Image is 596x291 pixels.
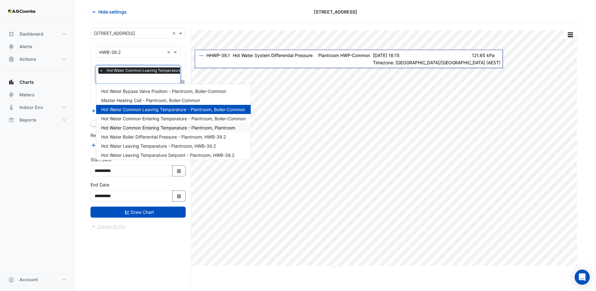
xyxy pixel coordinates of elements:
span: Hot Water Common Leaving Temperature - Plantroom, Boiler-Common [101,107,245,112]
button: Account [5,273,70,286]
span: Meters [19,92,35,98]
button: Hide settings [90,6,131,17]
span: Hot Water Common Entering Temperature - Plantroom, Plantroom [101,125,235,130]
span: Hot Water Leaving Temperature Setpoint - Plantroom, HWB-39.2 [101,152,234,158]
span: Account [19,277,38,283]
span: Reports [19,117,36,123]
ng-dropdown-panel: Options list [96,84,251,160]
button: Meters [5,88,70,101]
span: Choose Function [180,79,186,85]
span: Hot Water Boiler Differential Pressure - Plantroom, HWB-39.2 [101,134,226,140]
span: Master Heating Call - Plantroom, Boiler-Common [101,98,200,103]
span: Hot Water Leaving Temperature - Plantroom, HWB-39.2 [101,143,216,149]
div: Open Intercom Messenger [575,270,590,285]
span: Dashboard [19,31,43,37]
button: Dashboard [5,28,70,40]
app-icon: Dashboard [8,31,14,37]
label: Start Date [90,156,112,163]
app-icon: Meters [8,92,14,98]
span: Charts [19,79,34,85]
span: Hot Water Common Leaving Temperature - Plantroom, Boiler-Common [105,67,235,74]
span: [STREET_ADDRESS] [314,9,357,15]
span: Clear [167,49,172,55]
app-icon: Charts [8,79,14,85]
span: Hot Water Bypass Valve Position - Plantroom, Boiler-Common [101,88,226,94]
fa-icon: Select Date [176,168,182,174]
button: Reports [5,114,70,126]
span: Indoor Env [19,104,43,111]
span: Hide settings [98,9,127,15]
span: Hot Water Common Entering Temperature - Plantroom, Boiler-Common [101,116,246,121]
fa-icon: Select Date [176,193,182,199]
app-icon: Reports [8,117,14,123]
button: Add Equipment [90,107,128,114]
app-icon: Actions [8,56,14,62]
button: Charts [5,76,70,88]
span: Clear [172,30,178,37]
button: Indoor Env [5,101,70,114]
button: Actions [5,53,70,66]
span: Alerts [19,43,32,50]
span: Actions [19,56,36,62]
label: Reference Lines [90,132,123,139]
span: × [98,67,104,74]
img: Company Logo [8,5,36,18]
button: Alerts [5,40,70,53]
button: More Options [564,31,577,39]
button: Draw Chart [90,207,186,218]
app-icon: Indoor Env [8,104,14,111]
app-escalated-ticket-create-button: Please draw the charts first [90,223,126,229]
button: Add Reference Line [90,141,137,149]
label: End Date [90,181,109,188]
app-icon: Alerts [8,43,14,50]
